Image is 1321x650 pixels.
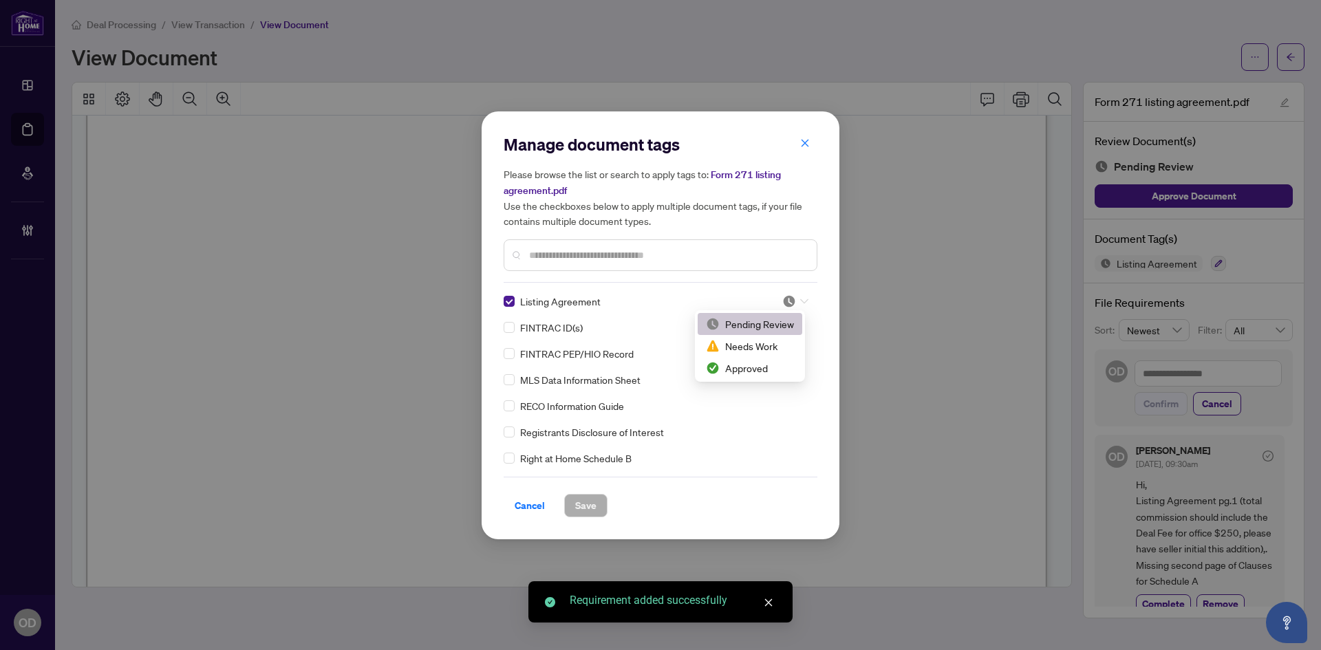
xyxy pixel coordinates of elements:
[504,133,817,155] h2: Manage document tags
[504,169,781,197] span: Form 271 listing agreement.pdf
[706,339,720,353] img: status
[782,294,796,308] img: status
[698,357,802,379] div: Approved
[698,335,802,357] div: Needs Work
[520,294,601,309] span: Listing Agreement
[706,316,794,332] div: Pending Review
[515,495,545,517] span: Cancel
[520,346,634,361] span: FINTRAC PEP/HIO Record
[1266,602,1307,643] button: Open asap
[761,595,776,610] a: Close
[782,294,808,308] span: Pending Review
[520,424,664,440] span: Registrants Disclosure of Interest
[504,494,556,517] button: Cancel
[706,317,720,331] img: status
[570,592,776,609] div: Requirement added successfully
[520,372,641,387] span: MLS Data Information Sheet
[706,360,794,376] div: Approved
[520,320,583,335] span: FINTRAC ID(s)
[520,398,624,413] span: RECO Information Guide
[764,598,773,607] span: close
[800,138,810,148] span: close
[504,166,817,228] h5: Please browse the list or search to apply tags to: Use the checkboxes below to apply multiple doc...
[564,494,608,517] button: Save
[698,313,802,335] div: Pending Review
[545,597,555,607] span: check-circle
[706,338,794,354] div: Needs Work
[706,361,720,375] img: status
[520,451,632,466] span: Right at Home Schedule B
